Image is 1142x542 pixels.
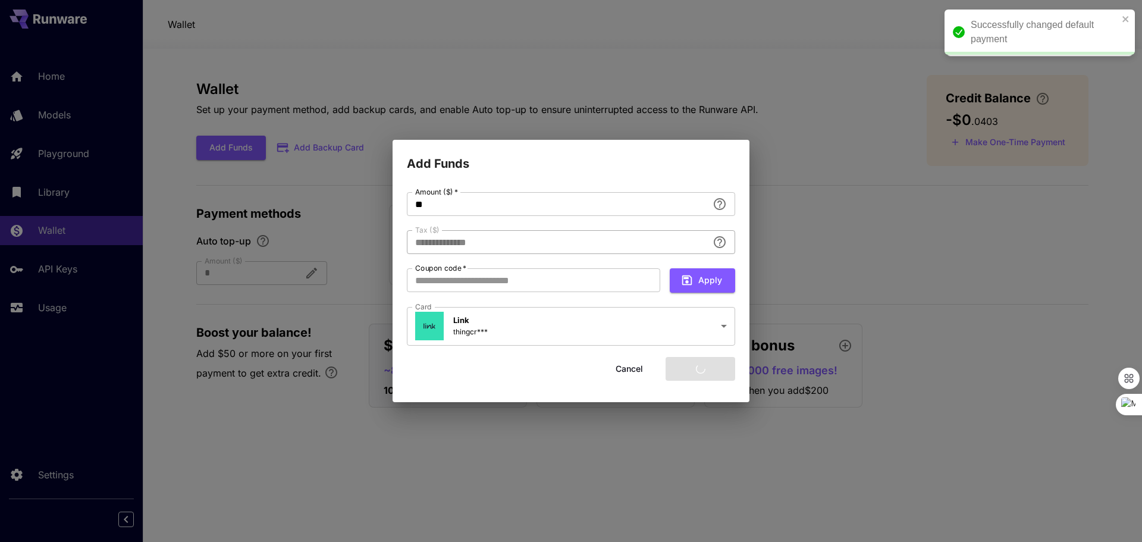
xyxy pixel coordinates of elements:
div: Successfully changed default payment [971,18,1118,46]
h2: Add Funds [393,140,749,173]
label: Card [415,302,432,312]
button: Apply [670,268,735,293]
label: Amount ($) [415,187,458,197]
p: Link [453,315,488,327]
label: Coupon code [415,263,466,273]
button: close [1122,14,1130,24]
label: Tax ($) [415,225,440,235]
button: Cancel [603,357,656,381]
